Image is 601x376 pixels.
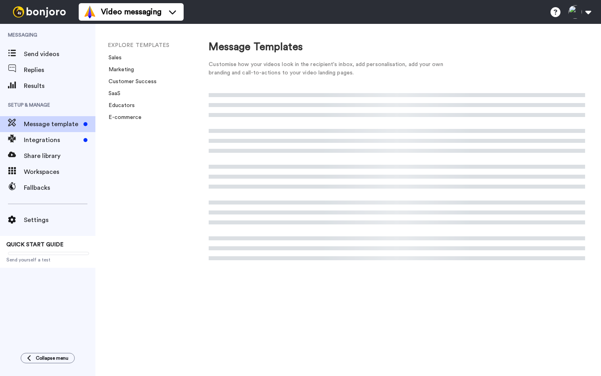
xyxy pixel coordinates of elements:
span: QUICK START GUIDE [6,242,64,247]
span: Video messaging [101,6,161,18]
span: Fallbacks [24,183,95,193]
span: Settings [24,215,95,225]
span: Send videos [24,49,95,59]
a: Marketing [104,67,134,72]
span: Collapse menu [36,355,68,361]
span: Message template [24,119,80,129]
div: Message Templates [209,40,585,55]
span: Replies [24,65,95,75]
div: Customise how your videos look in the recipient's inbox, add personalisation, add your own brandi... [209,60,455,77]
span: Results [24,81,95,91]
button: Collapse menu [21,353,75,363]
span: Share library [24,151,95,161]
span: Workspaces [24,167,95,177]
a: Educators [104,103,135,108]
a: Sales [104,55,122,60]
a: Customer Success [104,79,157,84]
li: EXPLORE TEMPLATES [108,41,215,50]
img: vm-color.svg [83,6,96,18]
span: Send yourself a test [6,257,89,263]
a: SaaS [104,91,120,96]
img: bj-logo-header-white.svg [10,6,69,18]
a: E-commerce [104,115,142,120]
span: Integrations [24,135,80,145]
